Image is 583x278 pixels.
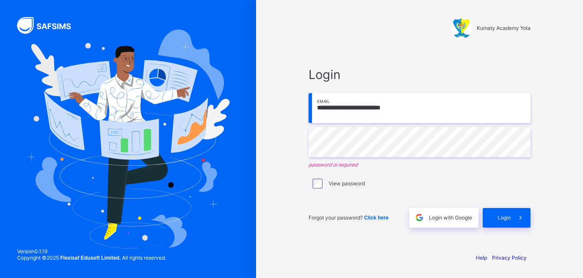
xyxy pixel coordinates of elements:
[309,67,531,82] span: Login
[309,161,531,168] em: password is required
[26,29,230,248] img: Hero Image
[429,214,472,221] span: Login with Google
[476,255,487,261] a: Help
[17,17,81,34] img: SAFSIMS Logo
[309,214,388,221] span: Forgot your password?
[492,255,527,261] a: Privacy Policy
[498,214,511,221] span: Login
[414,213,424,222] img: google.396cfc9801f0270233282035f929180a.svg
[17,248,166,255] span: Version 0.1.19
[477,25,531,31] span: Kumaty Academy Yola
[364,214,388,221] a: Click here
[329,180,365,187] label: View password
[364,215,388,221] span: Click here
[60,255,121,261] strong: Flexisaf Edusoft Limited.
[17,255,166,261] span: Copyright © 2025 All rights reserved.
